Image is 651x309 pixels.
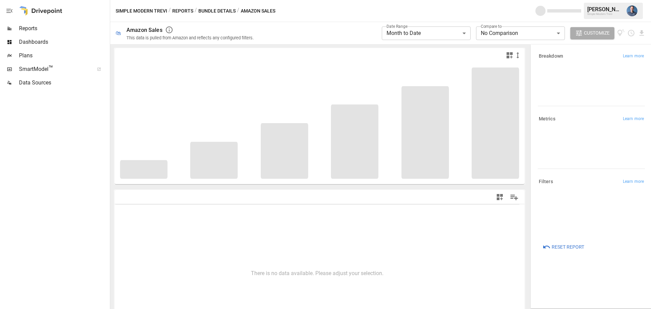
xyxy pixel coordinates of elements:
[539,53,563,60] h6: Breakdown
[251,270,383,277] p: There is no data available. Please adjust your selection.
[48,64,53,73] span: ™
[476,26,565,40] div: No Comparison
[623,1,642,20] button: Mike Beckham
[627,29,635,37] button: Schedule report
[587,13,623,16] div: Simple Modern Trevi
[198,7,236,15] button: Bundle Details
[19,79,108,87] span: Data Sources
[126,27,162,33] div: Amazon Sales
[623,116,644,122] span: Learn more
[116,30,121,36] div: 🛍
[538,241,589,253] button: Reset Report
[638,29,646,37] button: Download report
[623,53,644,60] span: Learn more
[195,7,197,15] div: /
[617,27,625,39] button: View documentation
[126,35,254,40] div: This data is pulled from Amazon and reflects any configured filters.
[539,178,553,186] h6: Filters
[19,24,108,33] span: Reports
[19,65,90,73] span: SmartModel
[587,6,623,13] div: [PERSON_NAME]
[552,243,584,251] span: Reset Report
[387,30,421,36] span: Month to Date
[169,7,171,15] div: /
[623,178,644,185] span: Learn more
[570,27,614,39] button: Customize
[237,7,239,15] div: /
[481,23,502,29] label: Compare to
[387,23,408,29] label: Date Range
[507,190,522,205] button: Manage Columns
[116,7,167,15] button: Simple Modern Trevi
[19,52,108,60] span: Plans
[584,29,610,37] span: Customize
[539,115,555,123] h6: Metrics
[627,5,637,16] img: Mike Beckham
[172,7,193,15] button: Reports
[19,38,108,46] span: Dashboards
